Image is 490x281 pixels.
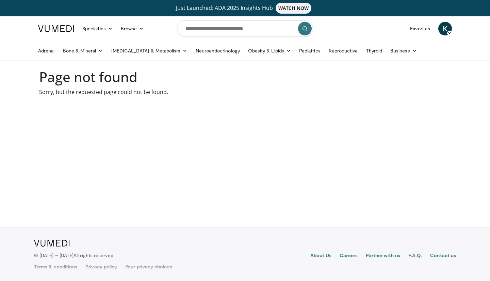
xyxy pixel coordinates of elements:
a: Obesity & Lipids [244,44,295,58]
a: Reproductive [325,44,362,58]
a: Just Launched: ADA 2025 Insights HubWATCH NOW [39,3,451,14]
a: [MEDICAL_DATA] & Metabolism [107,44,192,58]
a: Thyroid [362,44,387,58]
a: Browse [117,22,148,35]
h1: Page not found [39,69,451,85]
a: Specialties [78,22,117,35]
a: K [438,22,452,35]
a: Your privacy choices [125,263,172,270]
a: Bone & Mineral [59,44,107,58]
a: About Us [310,252,332,260]
img: VuMedi Logo [38,25,74,32]
span: All rights reserved [73,252,113,258]
img: VuMedi Logo [34,240,70,247]
span: WATCH NOW [276,3,312,14]
input: Search topics, interventions [177,20,313,37]
a: Business [386,44,421,58]
a: Terms & conditions [34,263,77,270]
a: Privacy policy [85,263,117,270]
a: Pediatrics [295,44,325,58]
a: Careers [340,252,358,260]
a: Partner with us [366,252,400,260]
a: Contact us [430,252,456,260]
a: Adrenal [34,44,59,58]
p: © [DATE] – [DATE] [34,252,114,259]
a: F.A.Q. [408,252,422,260]
p: Sorry, but the requested page could not be found. [39,88,451,96]
a: Favorites [406,22,434,35]
a: Neuroendocrinology [192,44,244,58]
